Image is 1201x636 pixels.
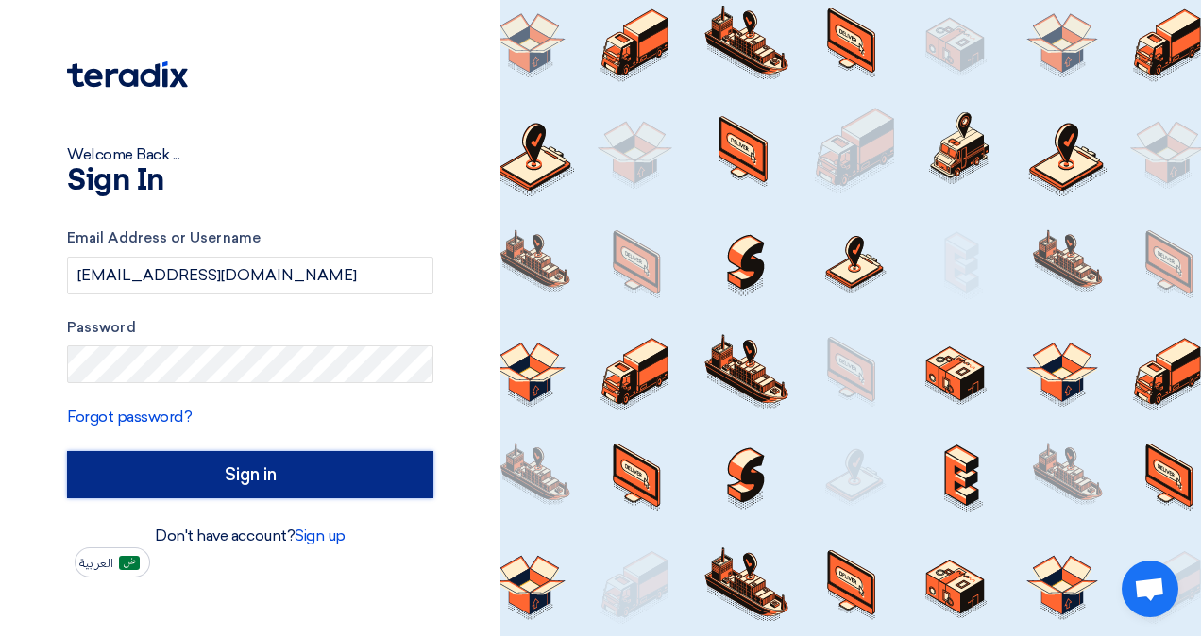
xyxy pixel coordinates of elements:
[79,557,113,570] span: العربية
[67,525,433,547] div: Don't have account?
[67,451,433,498] input: Sign in
[67,408,192,426] a: Forgot password?
[67,257,433,294] input: Enter your business email or username
[67,317,433,339] label: Password
[75,547,150,577] button: العربية
[1122,561,1178,617] a: Open chat
[67,143,433,166] div: Welcome Back ...
[119,556,140,570] img: ar-AR.png
[295,527,346,544] a: Sign up
[67,61,188,88] img: Teradix logo
[67,227,433,249] label: Email Address or Username
[67,166,433,196] h1: Sign In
